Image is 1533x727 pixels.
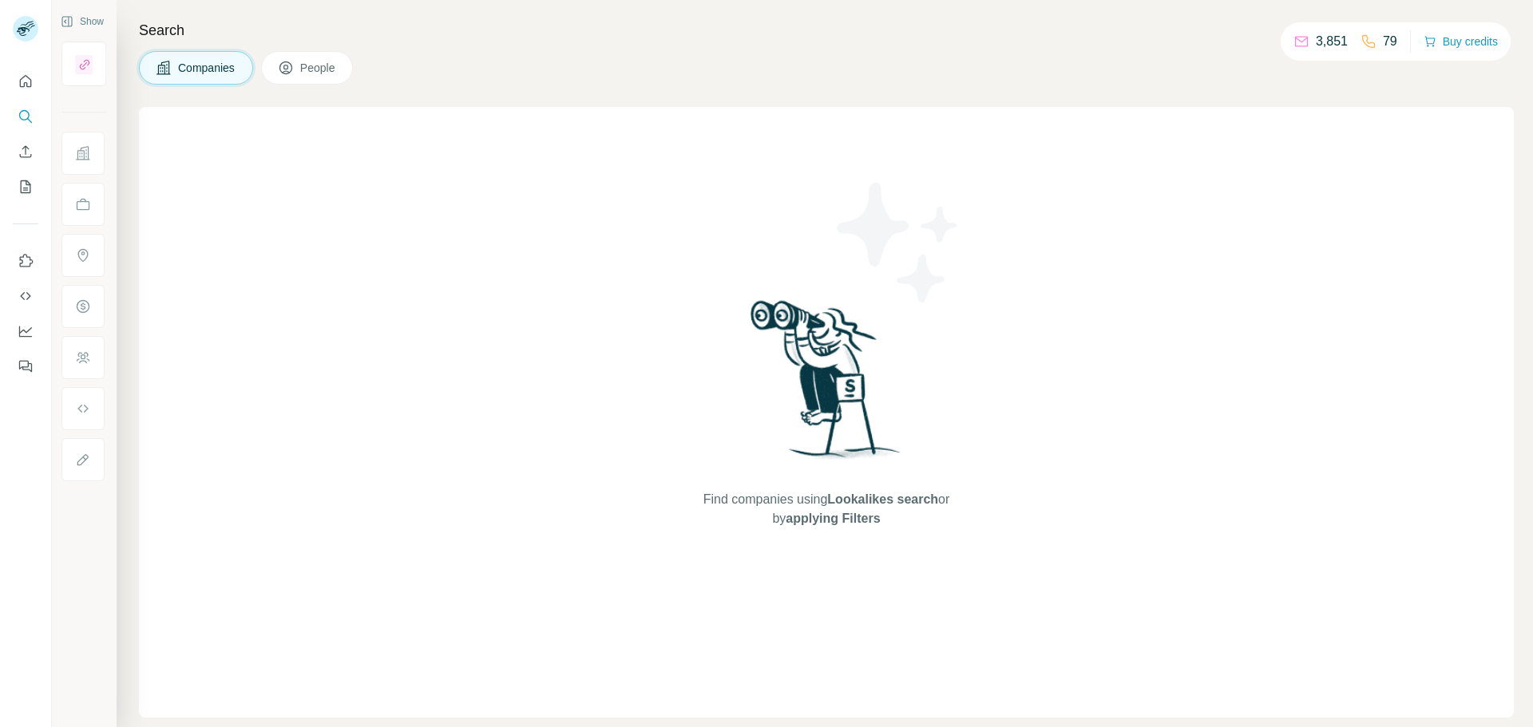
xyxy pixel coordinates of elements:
p: 79 [1383,32,1397,51]
button: Use Surfe API [13,282,38,310]
button: Enrich CSV [13,137,38,166]
button: Show [50,10,115,34]
img: Surfe Illustration - Stars [826,171,970,314]
button: Search [13,102,38,131]
span: Find companies using or by [699,490,954,528]
button: Dashboard [13,317,38,346]
button: Buy credits [1424,30,1498,53]
span: Companies [178,60,236,76]
span: Lookalikes search [827,492,938,506]
button: My lists [13,172,38,201]
button: Use Surfe on LinkedIn [13,247,38,275]
span: applying Filters [786,512,880,525]
p: 3,851 [1316,32,1348,51]
h4: Search [139,19,1514,41]
img: Surfe Illustration - Woman searching with binoculars [743,296,909,474]
button: Quick start [13,67,38,96]
span: People [300,60,337,76]
button: Feedback [13,352,38,381]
